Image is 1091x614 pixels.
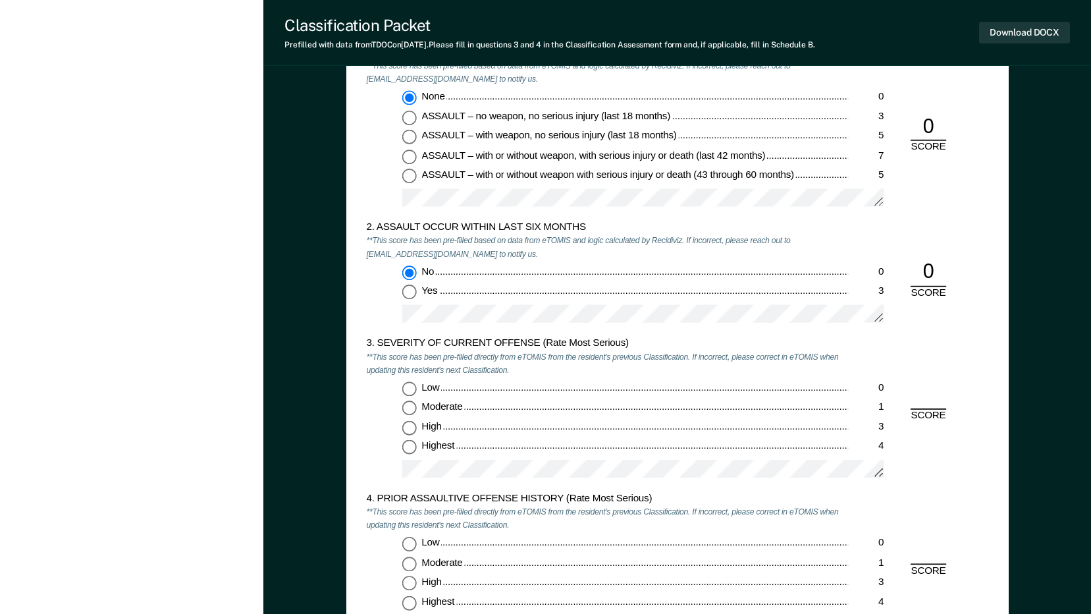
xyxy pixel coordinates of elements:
span: High [421,421,443,432]
div: 3. SEVERITY OF CURRENT OFFENSE (Rate Most Serious) [366,338,848,351]
div: 1 [848,401,884,414]
span: Low [421,382,441,393]
div: 3 [848,421,884,434]
div: 3 [848,111,884,124]
input: Moderate1 [402,401,416,416]
span: ASSAULT – with or without weapon, with serious injury or death (last 42 months) [421,150,767,161]
div: 3 [848,576,884,589]
span: ASSAULT – no weapon, no serious injury (last 18 months) [421,111,672,122]
span: Highest [421,596,456,607]
input: Low0 [402,537,416,551]
input: ASSAULT – with or without weapon, with serious injury or death (last 42 months)7 [402,150,416,164]
input: Highest4 [402,441,416,455]
div: 7 [848,150,884,163]
input: Highest4 [402,596,416,610]
div: 0 [848,382,884,395]
div: SCORE [901,409,955,422]
div: Classification Packet [284,16,814,35]
button: Download DOCX [979,22,1070,43]
input: High3 [402,576,416,590]
input: Yes3 [402,285,416,300]
input: ASSAULT – with weapon, no serious injury (last 18 months)5 [402,130,416,144]
div: 5 [848,169,884,182]
div: Prefilled with data from TDOC on [DATE] . Please fill in questions 3 and 4 in the Classification ... [284,40,814,49]
span: Moderate [421,557,464,568]
div: 0 [848,91,884,104]
input: None0 [402,91,416,105]
div: 3 [848,285,884,298]
input: Moderate1 [402,557,416,571]
input: High3 [402,421,416,435]
span: Low [421,537,441,548]
span: None [421,91,446,102]
div: 4 [848,596,884,609]
span: Moderate [421,401,464,412]
span: High [421,576,443,587]
div: 0 [848,265,884,279]
span: ASSAULT – with or without weapon with serious injury or death (43 through 60 months) [421,169,796,181]
div: 0 [848,537,884,550]
div: 0 [911,114,946,141]
span: ASSAULT – with weapon, no serious injury (last 18 months) [421,130,678,141]
div: 0 [911,260,946,287]
input: No0 [402,265,416,280]
em: **This score has been pre-filled directly from eTOMIS from the resident's previous Classification... [366,352,838,375]
input: Low0 [402,382,416,397]
div: SCORE [901,142,955,155]
div: 2. ASSAULT OCCUR WITHIN LAST SIX MONTHS [366,221,848,235]
div: 4 [848,441,884,454]
input: ASSAULT – no weapon, no serious injury (last 18 months)3 [402,111,416,125]
div: SCORE [901,565,955,578]
em: **This score has been pre-filled directly from eTOMIS from the resident's previous Classification... [366,507,838,530]
input: ASSAULT – with or without weapon with serious injury or death (43 through 60 months)5 [402,169,416,184]
span: Yes [421,285,439,296]
em: **This score has been pre-filled based on data from eTOMIS and logic calculated by Recidiviz. If ... [366,236,790,259]
div: 5 [848,130,884,143]
div: 1 [848,557,884,570]
div: 4. PRIOR ASSAULTIVE OFFENSE HISTORY (Rate Most Serious) [366,493,848,506]
div: SCORE [901,287,955,300]
span: No [421,265,436,277]
span: Highest [421,441,456,452]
